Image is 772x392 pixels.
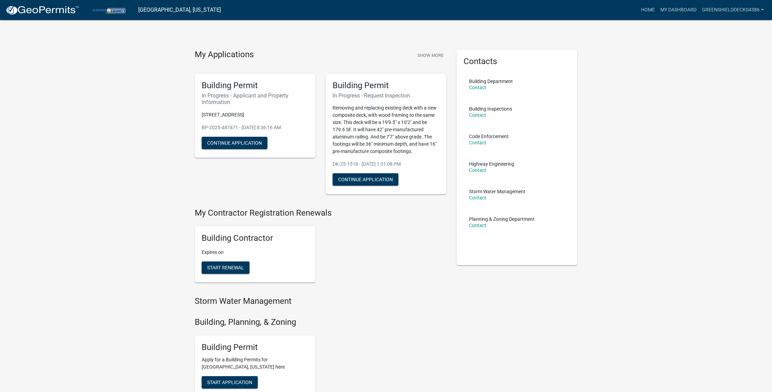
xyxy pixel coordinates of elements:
p: [STREET_ADDRESS] [202,111,308,118]
p: Apply for a Building Permits for [GEOGRAPHIC_DATA], [US_STATE] here [202,356,308,371]
span: Start Application [207,380,252,385]
a: Contact [469,140,486,145]
button: Continue Application [333,173,398,186]
p: Storm Water Management [469,189,526,194]
span: Start Renewal [207,265,244,270]
p: Highway Engineering [469,162,514,166]
button: Start Application [202,376,258,389]
h5: Building Contractor [202,233,308,243]
a: GreenShieldDecks4386 [699,3,766,17]
h5: Building Permit [202,81,308,91]
button: Show More [415,50,446,61]
a: Contact [469,167,486,173]
a: Contact [469,195,486,200]
p: BP-2025-487471 - [DATE] 8:36:16 AM [202,124,308,131]
p: Code Enforcement [469,134,509,139]
h6: In Progress - Applicant and Property Information [202,92,308,105]
h5: Building Permit [202,342,308,352]
h5: Contacts [464,56,570,66]
h4: My Contractor Registration Renewals [195,208,446,218]
img: Porter County, Indiana [85,5,133,14]
wm-registration-list-section: My Contractor Registration Renewals [195,208,446,288]
h4: Storm Water Management [195,296,446,306]
a: Home [638,3,658,17]
p: Building Department [469,79,513,84]
p: Removing and replacing existing deck with a new composite deck, with wood framing to the same siz... [333,104,439,155]
a: [GEOGRAPHIC_DATA], [US_STATE] [138,4,221,16]
p: DK-25-1518 - [DATE] 1:31:08 PM [333,161,439,168]
a: Contact [469,85,486,90]
h5: Building Permit [333,81,439,91]
h4: My Applications [195,50,254,60]
h6: In Progress - Request Inspection [333,92,439,99]
button: Start Renewal [202,261,250,274]
a: My Dashboard [658,3,699,17]
h4: Building, Planning, & Zoning [195,317,446,327]
p: Planning & Zoning Department [469,217,535,221]
p: Building Inspections [469,106,512,111]
button: Continue Application [202,137,267,149]
a: Contact [469,112,486,118]
a: Contact [469,223,486,228]
p: Expires on [202,249,308,256]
